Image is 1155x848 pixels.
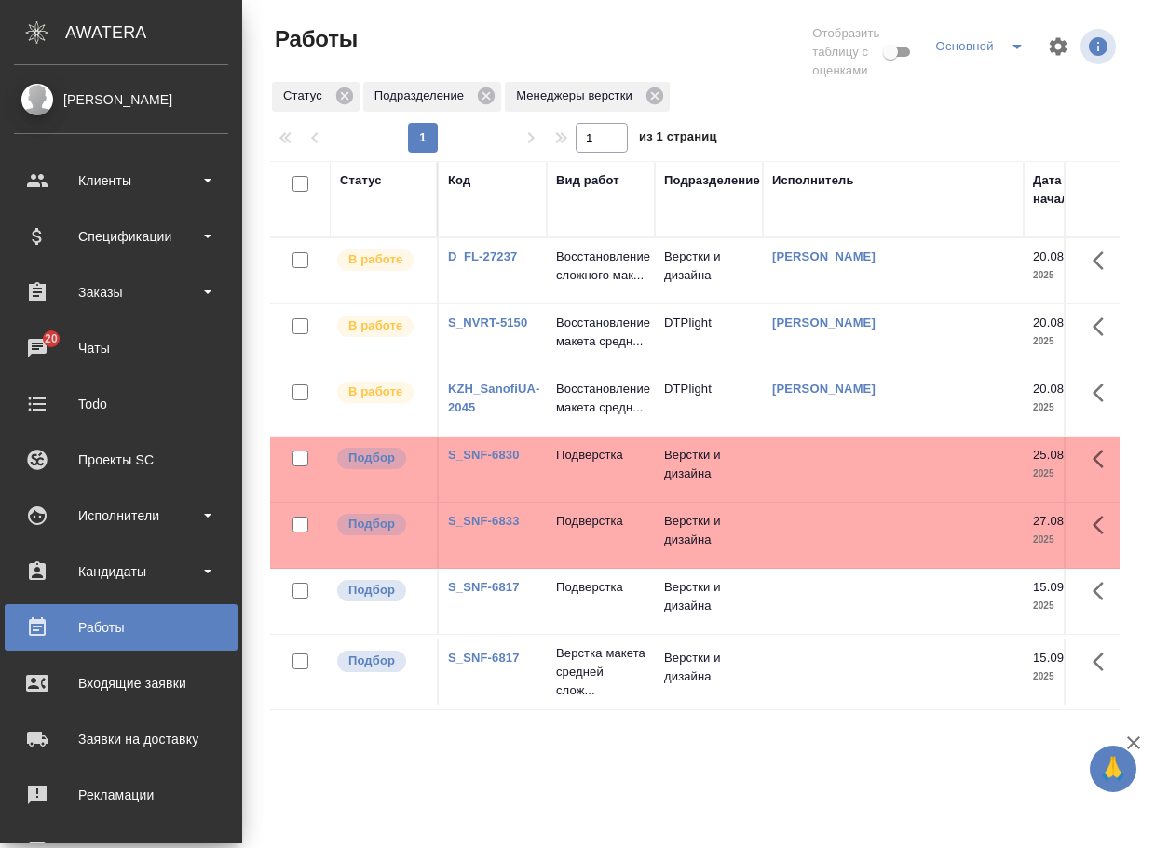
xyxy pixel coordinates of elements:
[556,171,619,190] div: Вид работ
[1081,503,1126,547] button: Здесь прячутся важные кнопки
[14,725,228,753] div: Заявки на доставку
[556,644,645,700] p: Верстка макета средней слож...
[348,383,402,401] p: В работе
[556,512,645,531] p: Подверстка
[5,716,238,762] a: Заявки на доставку
[1036,24,1080,69] span: Настроить таблицу
[1081,370,1126,415] button: Здесь прячутся важные кнопки
[1033,382,1067,396] p: 20.08,
[556,314,645,351] p: Восстановление макета средн...
[505,82,670,112] div: Менеджеры верстки
[335,578,428,603] div: Можно подбирать исполнителей
[340,171,382,190] div: Статус
[1081,569,1126,613] button: Здесь прячутся важные кнопки
[772,171,854,190] div: Исполнитель
[14,781,228,809] div: Рекламации
[34,330,69,348] span: 20
[335,248,428,273] div: Исполнитель выполняет работу
[5,660,238,707] a: Входящие заявки
[448,382,540,414] a: KZH_SanofiUA-2045
[14,613,228,641] div: Работы
[1033,651,1067,665] p: 15.09,
[639,126,717,153] span: из 1 страниц
[335,446,428,471] div: Можно подбирать исполнителей
[348,250,402,269] p: В работе
[348,581,395,599] p: Подбор
[270,24,358,54] span: Работы
[14,502,228,530] div: Исполнители
[556,248,645,285] p: Восстановление сложного мак...
[14,558,228,586] div: Кандидаты
[14,669,228,697] div: Входящие заявки
[556,380,645,417] p: Восстановление макета средн...
[655,370,763,436] td: DTPlight
[335,512,428,537] div: Можно подбирать исполнителей
[14,446,228,474] div: Проекты SC
[5,437,238,483] a: Проекты SC
[772,249,876,263] a: [PERSON_NAME]
[1090,746,1136,792] button: 🙏
[772,316,876,330] a: [PERSON_NAME]
[363,82,501,112] div: Подразделение
[1033,332,1107,351] p: 2025
[5,381,238,427] a: Todo
[1033,667,1107,686] p: 2025
[516,87,639,105] p: Менеджеры верстки
[348,652,395,670] p: Подбор
[1033,580,1067,594] p: 15.09,
[655,639,763,705] td: Верстки и дизайна
[283,87,329,105] p: Статус
[1081,437,1126,481] button: Здесь прячутся важные кнопки
[14,334,228,362] div: Чаты
[348,515,395,533] p: Подбор
[664,171,760,190] div: Подразделение
[1033,514,1067,528] p: 27.08,
[655,569,763,634] td: Верстки и дизайна
[556,578,645,597] p: Подверстка
[335,649,428,674] div: Можно подбирать исполнителей
[772,382,876,396] a: [PERSON_NAME]
[374,87,470,105] p: Подразделение
[448,514,520,528] a: S_SNF-6833
[931,32,1036,61] div: split button
[655,238,763,303] td: Верстки и дизайна
[14,390,228,418] div: Todo
[1033,448,1067,462] p: 25.08,
[655,503,763,568] td: Верстки и дизайна
[14,222,228,250] div: Спецификации
[1033,597,1107,615] p: 2025
[272,82,360,112] div: Статус
[1097,749,1129,788] span: 🙏
[1081,639,1126,684] button: Здесь прячутся важные кнопки
[1033,266,1107,285] p: 2025
[448,249,517,263] a: D_FL-27237
[448,651,520,665] a: S_SNF-6817
[1033,249,1067,263] p: 20.08,
[812,24,879,80] span: Отобразить таблицу с оценками
[1081,238,1126,283] button: Здесь прячутся важные кнопки
[556,446,645,464] p: Подверстка
[1033,316,1067,330] p: 20.08,
[335,314,428,339] div: Исполнитель выполняет работу
[14,278,228,306] div: Заказы
[448,448,520,462] a: S_SNF-6830
[655,437,763,502] td: Верстки и дизайна
[348,449,395,467] p: Подбор
[448,316,527,330] a: S_NVRT-5150
[14,167,228,195] div: Клиенты
[5,772,238,818] a: Рекламации
[1033,171,1089,209] div: Дата начала
[1033,531,1107,549] p: 2025
[448,580,520,594] a: S_SNF-6817
[14,89,228,110] div: [PERSON_NAME]
[348,316,402,335] p: В работе
[1033,464,1107,483] p: 2025
[655,304,763,370] td: DTPlight
[5,604,238,651] a: Работы
[65,14,242,51] div: AWATERA
[1080,29,1120,64] span: Посмотреть информацию
[5,325,238,371] a: 20Чаты
[1081,304,1126,349] button: Здесь прячутся важные кнопки
[335,380,428,405] div: Исполнитель выполняет работу
[1033,398,1107,417] p: 2025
